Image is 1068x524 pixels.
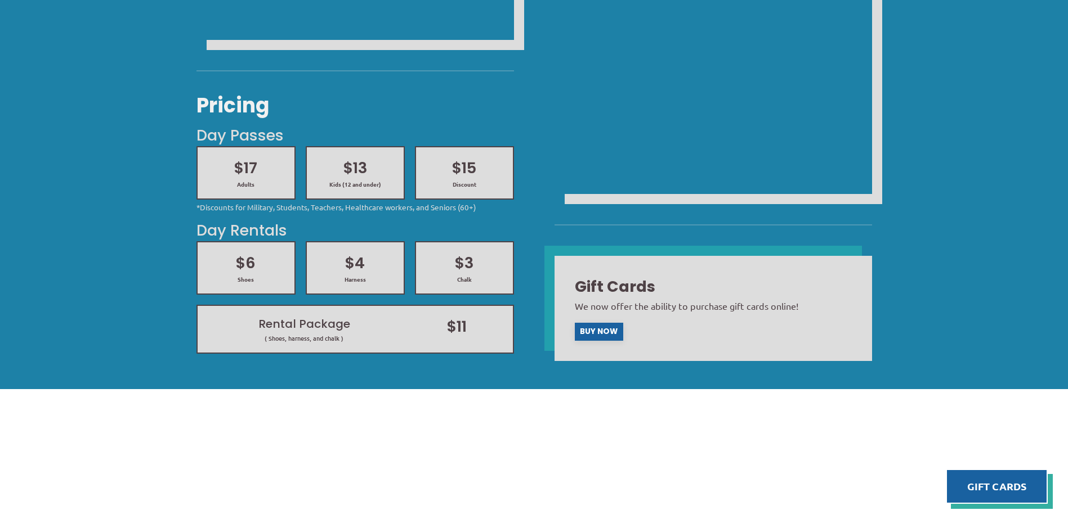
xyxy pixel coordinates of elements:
span: ( Shoes, harness, and chalk ) [208,334,401,342]
h2: $17 [208,157,284,179]
span: Harness [317,275,394,283]
h2: $15 [426,157,503,179]
span: Kids (12 and under) [317,180,394,188]
span: Chalk [426,275,503,283]
a: Buy Now [575,323,623,341]
h3: Pricing [196,92,514,120]
h2: $6 [208,252,284,274]
span: Adults [208,180,284,188]
h4: Day Passes [196,125,514,146]
span: Shoes [208,275,284,283]
h2: $3 [426,252,503,274]
h2: $4 [317,252,394,274]
h2: Gift Cards [575,276,852,297]
div: We now offer the ability to purchase gift cards online! [575,300,852,313]
span: Buy Now [580,328,618,336]
h4: Day Rentals [196,220,514,241]
h2: Rental Package [208,316,401,332]
h2: $13 [317,157,394,179]
div: *Discounts for Military, Students, Teachers, Healthcare workers, and Seniors (60+) [196,202,514,213]
span: Discount [426,180,503,188]
h2: $11 [411,316,503,337]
